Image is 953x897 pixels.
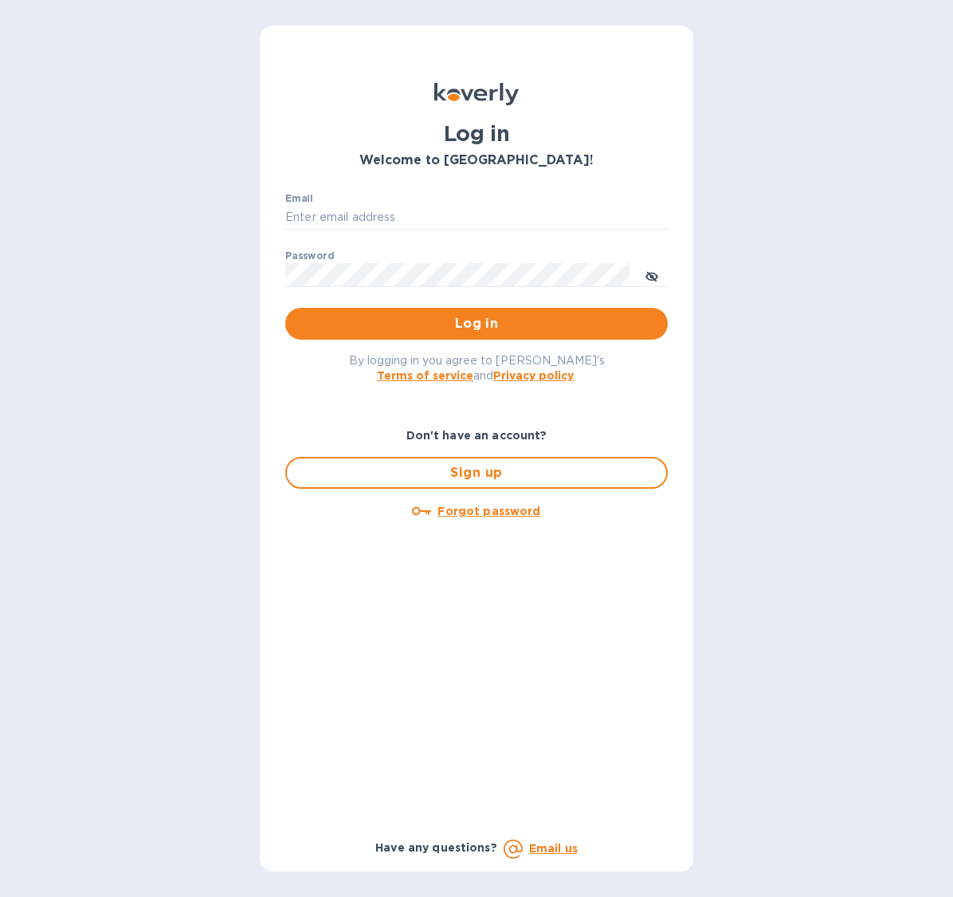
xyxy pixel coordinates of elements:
[406,429,547,442] b: Don't have an account?
[285,308,668,340] button: Log in
[300,463,653,482] span: Sign up
[529,842,578,855] a: Email us
[285,195,313,204] label: Email
[285,153,668,168] h3: Welcome to [GEOGRAPHIC_DATA]!
[285,206,668,230] input: Enter email address
[285,121,668,147] h1: Log in
[434,83,519,105] img: Koverly
[349,354,605,382] span: By logging in you agree to [PERSON_NAME]'s and .
[636,259,668,291] button: toggle password visibility
[285,252,334,262] label: Password
[437,505,540,517] u: Forgot password
[377,369,473,382] a: Terms of service
[298,314,655,333] span: Log in
[493,369,574,382] a: Privacy policy
[375,841,497,854] b: Have any questions?
[285,457,668,489] button: Sign up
